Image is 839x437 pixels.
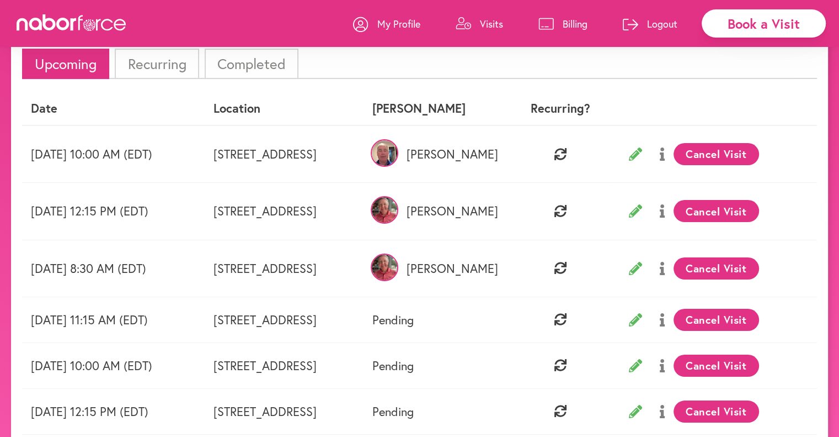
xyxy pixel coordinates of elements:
[205,92,364,125] th: Location
[22,92,205,125] th: Date
[22,240,205,297] td: [DATE] 8:30 AM (EDT)
[364,388,509,434] td: Pending
[22,183,205,240] td: [DATE] 12:15 PM (EDT)
[364,297,509,343] td: Pending
[364,343,509,388] td: Pending
[364,92,509,125] th: [PERSON_NAME]
[371,254,398,281] img: r6XeMxRoTNi9gtFgpzpx
[22,49,109,79] li: Upcoming
[205,49,298,79] li: Completed
[371,196,398,224] img: r6XeMxRoTNi9gtFgpzpx
[205,240,364,297] td: [STREET_ADDRESS]
[371,139,398,167] img: yyJRZaHXQqGgP7mr1I4j
[205,297,364,343] td: [STREET_ADDRESS]
[372,204,500,218] p: [PERSON_NAME]
[372,147,500,161] p: [PERSON_NAME]
[115,49,199,79] li: Recurring
[563,17,587,30] p: Billing
[456,7,503,40] a: Visits
[480,17,503,30] p: Visits
[377,17,420,30] p: My Profile
[22,125,205,183] td: [DATE] 10:00 AM (EDT)
[22,343,205,388] td: [DATE] 10:00 AM (EDT)
[674,309,759,331] button: Cancel Visit
[205,183,364,240] td: [STREET_ADDRESS]
[647,17,677,30] p: Logout
[702,9,826,38] div: Book a Visit
[372,261,500,276] p: [PERSON_NAME]
[353,7,420,40] a: My Profile
[674,257,759,280] button: Cancel Visit
[538,7,587,40] a: Billing
[205,125,364,183] td: [STREET_ADDRESS]
[205,388,364,434] td: [STREET_ADDRESS]
[674,355,759,377] button: Cancel Visit
[674,200,759,222] button: Cancel Visit
[205,343,364,388] td: [STREET_ADDRESS]
[22,297,205,343] td: [DATE] 11:15 AM (EDT)
[674,143,759,165] button: Cancel Visit
[510,92,611,125] th: Recurring?
[22,388,205,434] td: [DATE] 12:15 PM (EDT)
[623,7,677,40] a: Logout
[674,401,759,423] button: Cancel Visit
